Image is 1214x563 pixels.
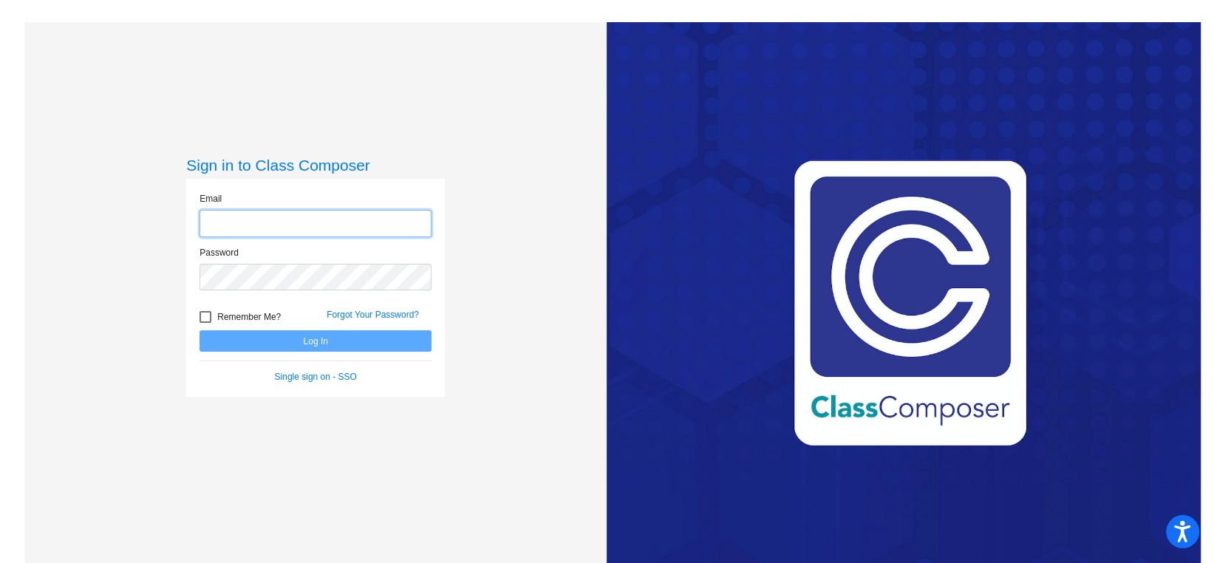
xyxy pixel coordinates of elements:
[200,246,239,259] label: Password
[186,156,445,174] h3: Sign in to Class Composer
[217,308,281,326] span: Remember Me?
[274,372,356,382] a: Single sign on - SSO
[200,192,222,205] label: Email
[327,310,419,320] a: Forgot Your Password?
[200,330,432,352] button: Log In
